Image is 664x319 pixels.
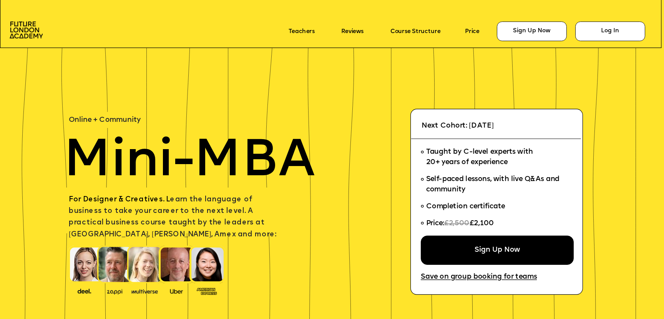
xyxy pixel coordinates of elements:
[426,220,444,228] span: Price:
[390,28,440,35] a: Course Structure
[465,28,479,35] a: Price
[129,286,160,295] img: image-b7d05013-d886-4065-8d38-3eca2af40620.png
[194,286,220,296] img: image-93eab660-639c-4de6-957c-4ae039a0235a.png
[421,274,537,281] a: Save on group booking for teams
[63,136,315,188] span: Mini-MBA
[69,116,141,124] span: Online + Community
[69,196,276,238] span: earn the language of business to take your career to the next level. A practical business course ...
[71,286,98,295] img: image-388f4489-9820-4c53-9b08-f7df0b8d4ae2.png
[102,287,128,294] img: image-b2f1584c-cbf7-4a77-bbe0-f56ae6ee31f2.png
[426,149,533,166] span: Taught by C-level experts with 20+ years of experience
[69,196,170,203] span: For Designer & Creatives. L
[470,220,494,228] span: £2,100
[289,28,315,35] a: Teachers
[426,203,505,211] span: Completion certificate
[422,122,494,130] span: Next Cohort: [DATE]
[341,28,363,35] a: Reviews
[444,220,470,228] span: £2,500
[10,22,43,38] img: image-aac980e9-41de-4c2d-a048-f29dd30a0068.png
[163,287,189,294] img: image-99cff0b2-a396-4aab-8550-cf4071da2cb9.png
[426,176,562,194] span: Self-paced lessons, with live Q&As and community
